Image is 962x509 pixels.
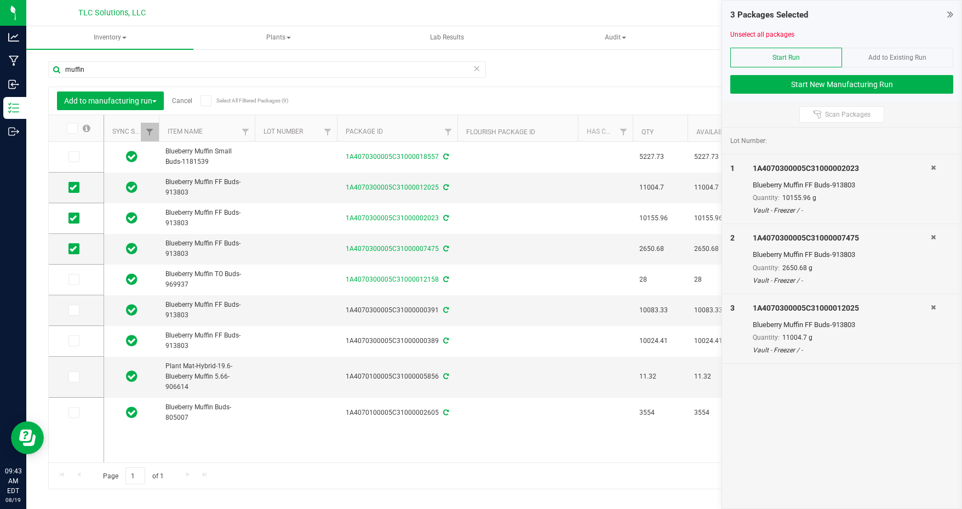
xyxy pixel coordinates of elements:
div: Vault - Freezer / - [753,276,931,285]
iframe: Resource center [11,421,44,454]
div: Blueberry Muffin FF Buds-913803 [753,249,931,260]
span: 10024.41 [639,336,681,346]
a: Lot Number [264,128,303,135]
span: Sync from Compliance System [442,306,449,314]
span: 11004.7 g [782,334,812,341]
div: 1A4070100005C31000002605 [335,408,459,418]
span: Blueberry Muffin FF Buds-913803 [165,300,248,321]
span: Plant Mat-Hybrid-19.6-Blueberry Muffin 5.66-906614 [165,361,248,393]
span: In Sync [126,302,138,318]
span: Sync from Compliance System [442,276,449,283]
span: In Sync [126,333,138,348]
span: 10024.41 [694,336,736,346]
span: Lab Results [415,33,479,42]
p: 09:43 AM EDT [5,466,21,496]
span: Sync from Compliance System [442,373,449,380]
span: In Sync [126,241,138,256]
span: 11.32 [639,371,681,382]
input: Search Package ID, Item Name, SKU, Lot or Part Number... [48,61,486,78]
span: In Sync [126,149,138,164]
span: Sync from Compliance System [442,245,449,253]
span: In Sync [126,210,138,226]
a: Audit [531,26,698,49]
inline-svg: Inventory [8,102,19,113]
th: Has COA [578,115,633,142]
span: Sync from Compliance System [442,337,449,345]
a: 1A4070300005C31000012025 [346,184,439,191]
button: Start New Manufacturing Run [730,75,953,94]
span: Select all records on this page [83,124,90,132]
div: Blueberry Muffin FF Buds-913803 [753,180,931,191]
a: 1A4070300005C31000018557 [346,153,439,161]
span: Add to manufacturing run [64,96,157,105]
span: Quantity: [753,264,780,272]
a: Filter [615,123,633,141]
button: Add to manufacturing run [57,91,164,110]
a: Unselect all packages [730,31,794,38]
a: Cancel [172,97,192,105]
span: TLC Solutions, LLC [78,8,146,18]
a: Qty [642,128,654,136]
span: Audit [532,27,698,49]
span: 1 [730,164,735,173]
span: Plants [195,27,361,49]
span: 10083.33 [639,305,681,316]
span: Clear [473,61,480,76]
span: 10155.96 [639,213,681,224]
span: 10155.96 [694,213,736,224]
span: 11.32 [694,371,736,382]
span: Start Run [772,54,800,61]
span: Blueberry Muffin FF Buds-913803 [165,208,248,228]
span: 5227.73 [694,152,736,162]
span: Blueberry Muffin FF Buds-913803 [165,177,248,198]
a: Inventory [26,26,193,49]
span: Sync from Compliance System [442,153,449,161]
span: 3554 [639,408,681,418]
span: 28 [694,274,736,285]
span: 10155.96 g [782,194,816,202]
div: 1A4070300005C31000000391 [335,305,459,316]
span: In Sync [126,180,138,195]
span: 2650.68 g [782,264,812,272]
a: 1A4070300005C31000002023 [346,214,439,222]
span: Scan Packages [825,110,871,119]
span: 11004.7 [694,182,736,193]
div: 1A4070300005C31000000389 [335,336,459,346]
a: 1A4070300005C31000007475 [346,245,439,253]
a: Available [696,128,729,136]
span: 2 [730,233,735,242]
span: 3 [730,304,735,312]
a: Filter [237,123,255,141]
div: 1A4070100005C31000005856 [335,371,459,382]
a: Filter [141,123,159,141]
span: Sync from Compliance System [442,409,449,416]
div: Vault - Freezer / - [753,345,931,355]
span: Quantity: [753,194,780,202]
span: Blueberry Muffin FF Buds-913803 [165,330,248,351]
span: 10083.33 [694,305,736,316]
div: Blueberry Muffin FF Buds-913803 [753,319,931,330]
span: Sync from Compliance System [442,184,449,191]
span: Add to Existing Run [868,54,926,61]
div: 1A4070300005C31000002023 [753,163,931,174]
span: 28 [639,274,681,285]
a: Filter [439,123,457,141]
div: 1A4070300005C31000007475 [753,232,931,244]
a: Sync Status [112,128,154,135]
span: Select All Filtered Packages (9) [216,98,271,104]
a: Filter [319,123,337,141]
span: Lot Number: [730,136,767,146]
button: Scan Packages [799,106,884,123]
inline-svg: Analytics [8,32,19,43]
span: 3554 [694,408,736,418]
span: Blueberry Muffin TO Buds-969937 [165,269,248,290]
a: Lab Results [363,26,530,49]
input: 1 [125,467,145,484]
div: Vault - Freezer / - [753,205,931,215]
a: Plants [194,26,362,49]
span: Sync from Compliance System [442,214,449,222]
inline-svg: Manufacturing [8,55,19,66]
span: In Sync [126,272,138,287]
span: 2650.68 [639,244,681,254]
span: Page of 1 [94,467,173,484]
